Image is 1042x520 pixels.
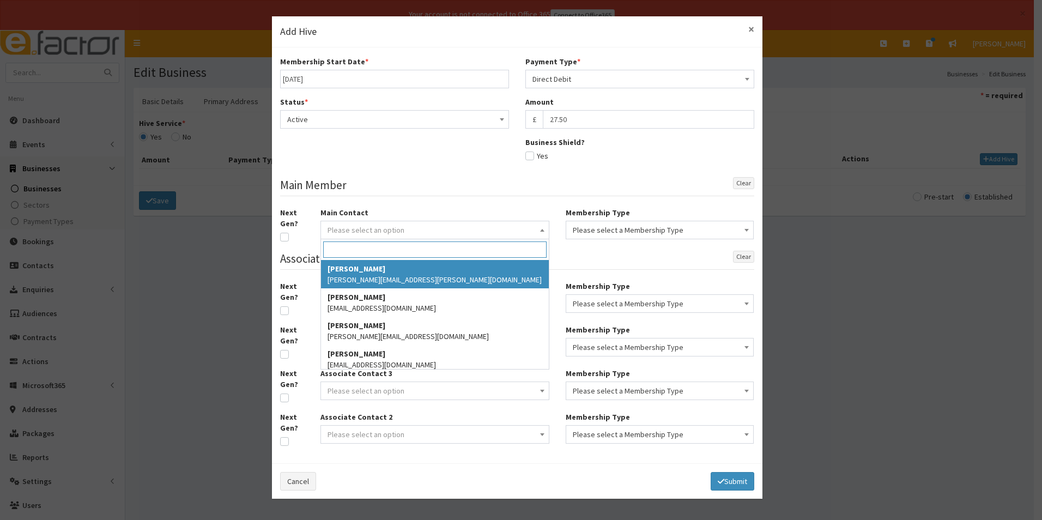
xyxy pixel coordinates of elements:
span: [EMAIL_ADDRESS][DOMAIN_NAME] [328,349,436,370]
label: Next Gen? [280,368,305,390]
b: [PERSON_NAME] [328,349,385,359]
label: Membership Type [566,412,630,422]
span: £ [525,110,543,129]
label: Business Shield? [525,137,585,148]
legend: Main Member [280,177,754,196]
label: Membership Start Date [280,56,368,67]
label: Associate Contact 3 [320,368,392,379]
span: Please select a Membership Type [573,222,747,238]
span: [EMAIL_ADDRESS][DOMAIN_NAME] [328,292,436,313]
label: Next Gen? [280,412,305,433]
label: Main Contact [320,207,368,218]
span: Direct Debit [525,70,754,88]
span: [PERSON_NAME][EMAIL_ADDRESS][PERSON_NAME][DOMAIN_NAME] [328,264,542,285]
span: [PERSON_NAME][EMAIL_ADDRESS][DOMAIN_NAME] [328,321,489,341]
label: Payment Type [525,56,580,67]
label: Membership Type [566,368,630,379]
label: Next Gen? [280,207,305,229]
button: Close [748,23,754,35]
label: Associate Contact 2 [320,412,392,422]
span: Please select an option [328,225,404,235]
button: Cancel [280,472,316,491]
label: Next Gen? [280,281,305,303]
button: Clear [733,251,754,263]
span: Please select a Membership Type [573,296,747,311]
span: Please select an option [328,386,404,396]
legend: Associate Members [280,251,754,270]
b: [PERSON_NAME] [328,321,385,330]
span: Please select a Membership Type [573,383,747,398]
label: Next Gen? [280,324,305,346]
button: Clear [733,177,754,189]
span: Active [280,110,509,129]
label: Status [280,96,308,107]
span: Please select a Membership Type [573,427,747,442]
b: [PERSON_NAME] [328,292,385,302]
span: Direct Debit [532,71,747,87]
span: Please select a Membership Type [566,294,754,313]
label: Yes [525,152,548,160]
label: Amount [525,96,554,107]
h4: Add Hive [280,25,754,39]
span: Please select a Membership Type [566,338,754,356]
span: Please select an option [328,430,404,439]
label: Membership Type [566,207,630,218]
span: Please select a Membership Type [573,340,747,355]
label: Membership Type [566,281,630,292]
span: Please select a Membership Type [566,425,754,444]
button: Submit [711,472,754,491]
label: Membership Type [566,324,630,335]
span: Please select a Membership Type [566,382,754,400]
b: [PERSON_NAME] [328,264,385,274]
span: × [748,22,754,37]
span: Active [287,112,502,127]
span: Please select a Membership Type [566,221,754,239]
